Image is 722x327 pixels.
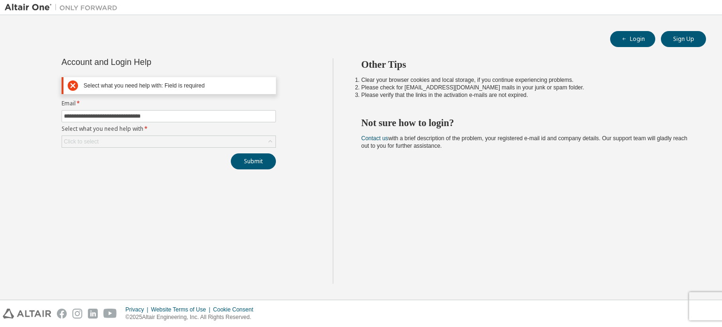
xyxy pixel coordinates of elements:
[103,309,117,319] img: youtube.svg
[361,84,690,91] li: Please check for [EMAIL_ADDRESS][DOMAIN_NAME] mails in your junk or spam folder.
[72,309,82,319] img: instagram.svg
[361,135,688,149] span: with a brief description of the problem, your registered e-mail id and company details. Our suppo...
[64,138,99,145] div: Click to select
[213,306,259,313] div: Cookie Consent
[361,135,388,142] a: Contact us
[610,31,655,47] button: Login
[126,306,151,313] div: Privacy
[361,91,690,99] li: Please verify that the links in the activation e-mails are not expired.
[62,100,276,107] label: Email
[661,31,706,47] button: Sign Up
[57,309,67,319] img: facebook.svg
[3,309,51,319] img: altair_logo.svg
[62,136,275,147] div: Click to select
[88,309,98,319] img: linkedin.svg
[361,58,690,71] h2: Other Tips
[151,306,213,313] div: Website Terms of Use
[361,76,690,84] li: Clear your browser cookies and local storage, if you continue experiencing problems.
[84,82,272,89] div: Select what you need help with: Field is required
[126,313,259,321] p: © 2025 Altair Engineering, Inc. All Rights Reserved.
[5,3,122,12] img: Altair One
[62,125,276,133] label: Select what you need help with
[231,153,276,169] button: Submit
[62,58,233,66] div: Account and Login Help
[361,117,690,129] h2: Not sure how to login?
